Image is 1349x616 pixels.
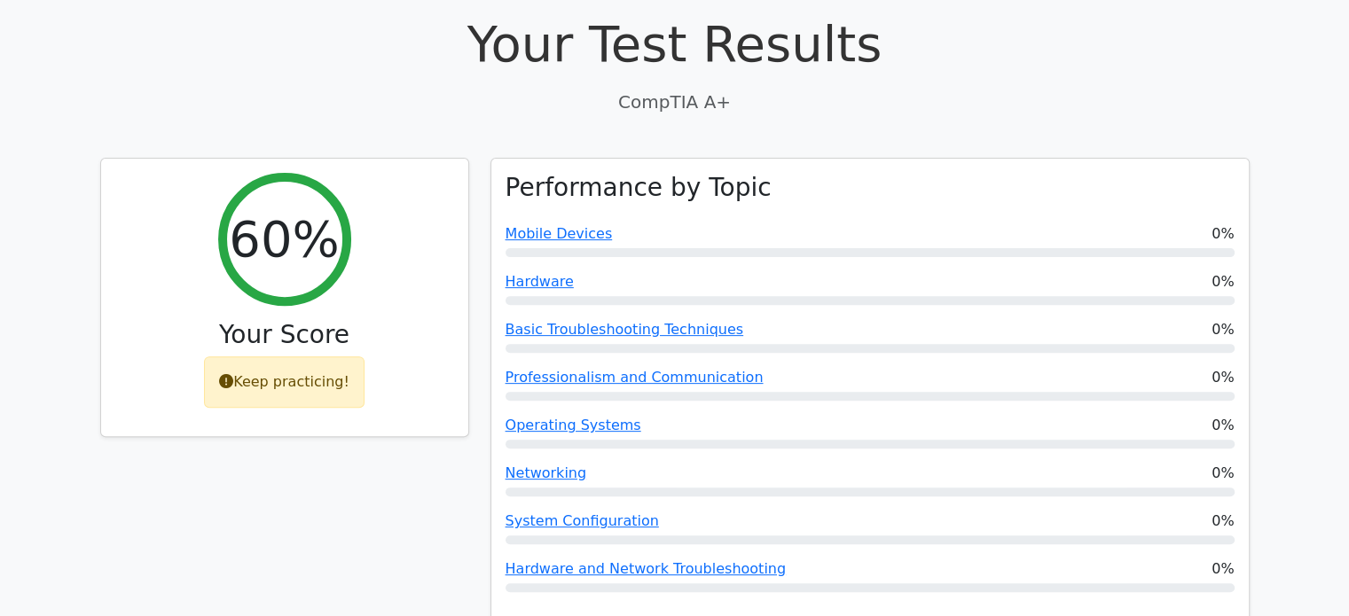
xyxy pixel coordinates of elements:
span: 0% [1212,367,1234,388]
a: Networking [506,464,587,481]
a: Operating Systems [506,417,641,433]
span: 0% [1212,463,1234,484]
a: Hardware [506,273,574,290]
span: 0% [1212,319,1234,340]
span: 0% [1212,558,1234,580]
a: System Configuration [506,512,659,529]
span: 0% [1212,415,1234,436]
h1: Your Test Results [100,14,1250,74]
h3: Your Score [115,320,454,350]
span: 0% [1212,271,1234,292]
span: 0% [1212,511,1234,532]
a: Mobile Devices [506,225,613,242]
a: Professionalism and Communication [506,369,764,386]
h2: 60% [229,209,339,269]
div: Keep practicing! [204,356,365,408]
h3: Performance by Topic [506,173,772,203]
p: CompTIA A+ [100,89,1250,115]
a: Hardware and Network Troubleshooting [506,560,787,577]
span: 0% [1212,223,1234,245]
a: Basic Troubleshooting Techniques [506,321,744,338]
